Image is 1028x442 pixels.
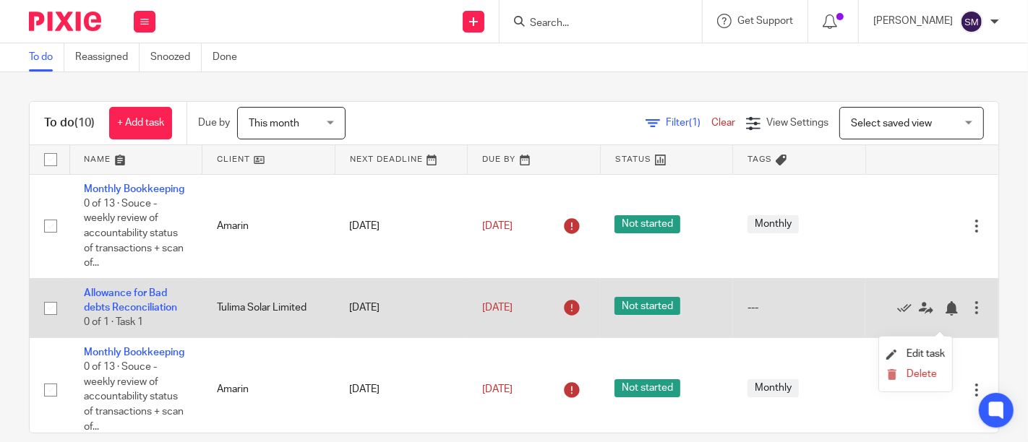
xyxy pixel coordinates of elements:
span: Not started [614,215,680,233]
span: Select saved view [851,118,932,129]
span: Not started [614,379,680,397]
a: To do [29,43,64,71]
span: [DATE] [482,221,513,231]
span: (10) [74,117,95,129]
a: Monthly Bookkeeping [84,347,184,357]
span: [DATE] [482,384,513,394]
td: [DATE] [335,278,468,337]
span: This month [249,118,299,129]
span: (1) [689,118,701,128]
a: Reassigned [75,43,140,71]
td: Amarin [202,337,335,441]
span: [DATE] [482,303,513,313]
span: Monthly [748,215,799,233]
span: Tags [748,155,772,163]
a: Monthly Bookkeeping [84,184,184,194]
a: Mark as done [897,300,919,315]
img: Pixie [29,12,101,31]
a: Allowance for Bad debts Reconciliation [84,288,177,313]
h1: To do [44,116,95,131]
span: View Settings [766,118,828,128]
span: Delete [907,369,937,379]
img: svg%3E [960,10,983,33]
span: Get Support [737,16,793,26]
div: --- [748,300,852,315]
td: [DATE] [335,174,468,278]
span: Edit task [907,349,945,359]
td: Tulima Solar Limited [202,278,335,337]
td: Amarin [202,174,335,278]
span: Not started [614,297,680,315]
input: Search [528,17,659,30]
a: Snoozed [150,43,202,71]
span: 0 of 13 · Souce - weekly review of accountability status of transactions + scan of... [84,199,184,268]
a: + Add task [109,107,172,139]
p: Due by [198,116,230,130]
span: 0 of 13 · Souce - weekly review of accountability status of transactions + scan of... [84,362,184,431]
span: Monthly [748,379,799,397]
a: Edit task [886,349,945,359]
p: [PERSON_NAME] [873,14,953,28]
span: Filter [666,118,711,128]
a: Clear [711,118,735,128]
a: Done [213,43,248,71]
span: 0 of 1 · Task 1 [84,318,143,328]
button: Delete [886,369,945,381]
td: [DATE] [335,337,468,441]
